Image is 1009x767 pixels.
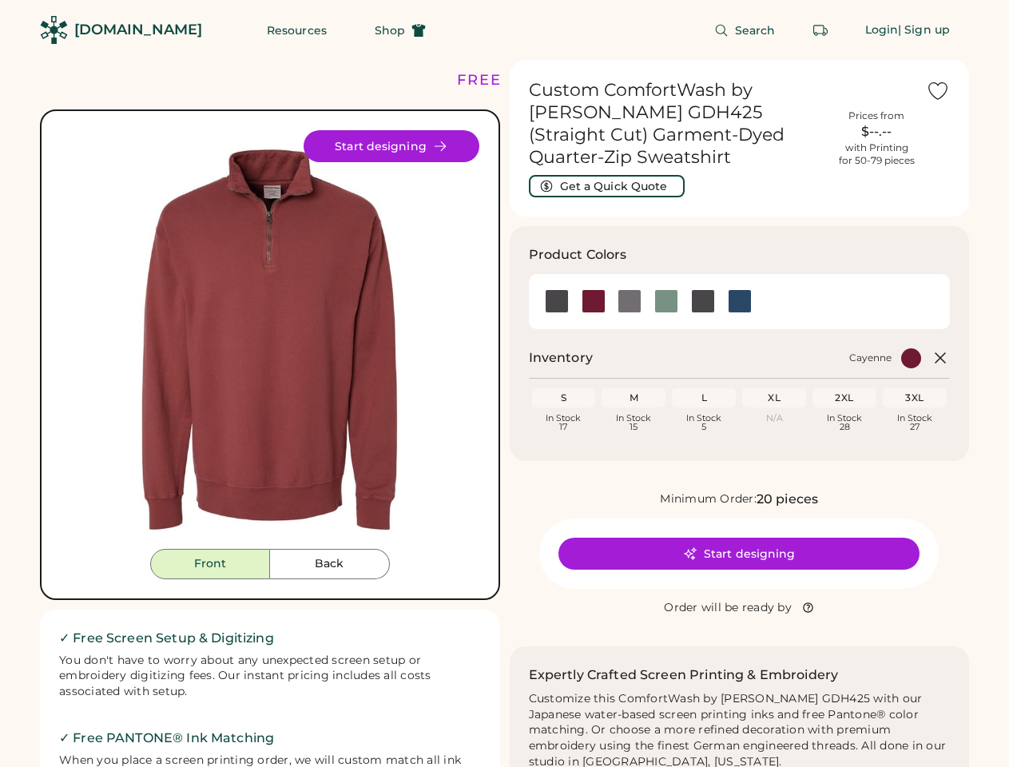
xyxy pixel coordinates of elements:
button: Resources [248,14,346,46]
div: In Stock 17 [535,414,593,431]
div: XL [745,391,803,404]
button: Retrieve an order [804,14,836,46]
div: Prices from [848,109,904,122]
div: 20 pieces [757,490,818,509]
button: Shop [356,14,445,46]
div: GDH425 Style Image [61,130,479,549]
div: S [535,391,593,404]
span: Shop [375,25,405,36]
div: In Stock 27 [886,414,943,431]
div: 2XL [816,391,873,404]
img: GDH425 - Cayenne Front Image [61,130,479,549]
h2: Expertly Crafted Screen Printing & Embroidery [529,666,839,685]
button: Front [150,549,270,579]
div: N/A [745,414,803,423]
div: In Stock 28 [816,414,873,431]
button: Back [270,549,390,579]
button: Start designing [304,130,479,162]
div: Cayenne [849,352,892,364]
div: with Printing for 50-79 pieces [839,141,915,167]
div: [DOMAIN_NAME] [74,20,202,40]
div: Minimum Order: [660,491,757,507]
button: Get a Quick Quote [529,175,685,197]
h2: ✓ Free PANTONE® Ink Matching [59,729,481,748]
button: Start designing [558,538,920,570]
span: Search [735,25,776,36]
div: You don't have to worry about any unexpected screen setup or embroidery digitizing fees. Our inst... [59,653,481,701]
div: | Sign up [898,22,950,38]
div: Order will be ready by [664,600,792,616]
div: 3XL [886,391,943,404]
div: FREE SHIPPING [457,70,594,91]
div: L [675,391,733,404]
div: In Stock 15 [605,414,662,431]
div: Login [865,22,899,38]
div: In Stock 5 [675,414,733,431]
div: M [605,391,662,404]
h2: Inventory [529,348,593,368]
button: Search [695,14,795,46]
h2: ✓ Free Screen Setup & Digitizing [59,629,481,648]
div: $--.-- [836,122,916,141]
h1: Custom ComfortWash by [PERSON_NAME] GDH425 (Straight Cut) Garment-Dyed Quarter-Zip Sweatshirt [529,79,828,169]
h3: Product Colors [529,245,627,264]
img: Rendered Logo - Screens [40,16,68,44]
